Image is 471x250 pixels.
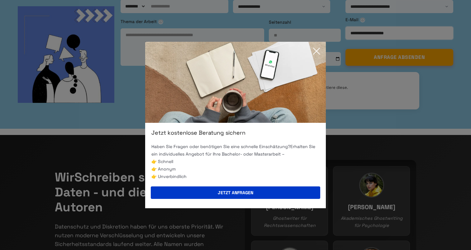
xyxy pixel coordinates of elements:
img: exit [145,42,326,123]
div: Jetzt kostenlose Beratung sichern [145,129,326,137]
li: 👉 Anonym [151,165,320,173]
li: 👉 Schnell [151,158,320,165]
p: Haben Sie Fragen oder benötigen Sie eine schnelle Einschätzung? Erhalten Sie ein individuelles An... [151,143,320,158]
li: 👉 Unverbindlich [151,173,320,180]
button: Jetzt anfragen [151,186,320,199]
